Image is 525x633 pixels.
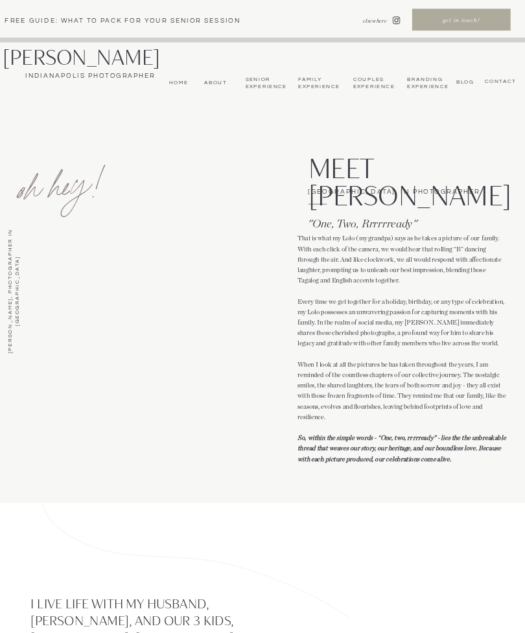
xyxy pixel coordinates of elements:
[201,80,227,87] a: About
[167,80,188,87] a: Home
[407,76,447,90] nav: Branding Experience
[308,215,449,231] h3: "One, Two, Rrrrrready"
[1,137,117,220] p: oh hey!
[482,78,517,86] a: CONTACT
[5,16,255,25] a: Free Guide: What To pack for your senior session
[297,233,507,491] p: That is what my Lolo (my grandpa) says as he takes a picture of our family. With each click of th...
[3,71,178,81] a: Indianapolis Photographer
[454,79,474,85] a: bLog
[297,435,506,463] i: So, within the simple words - “One, two, rrrrready” - lies the the unbreakable thread that weaves...
[6,194,16,388] h1: [PERSON_NAME], Photographer in [GEOGRAPHIC_DATA]
[353,76,394,90] a: Couples Experience
[246,76,286,90] a: Senior Experience
[407,76,447,90] a: BrandingExperience
[3,47,186,69] a: [PERSON_NAME]
[413,17,509,27] a: get in touch!
[342,17,387,25] nav: elsewhere
[298,76,339,90] a: Family Experience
